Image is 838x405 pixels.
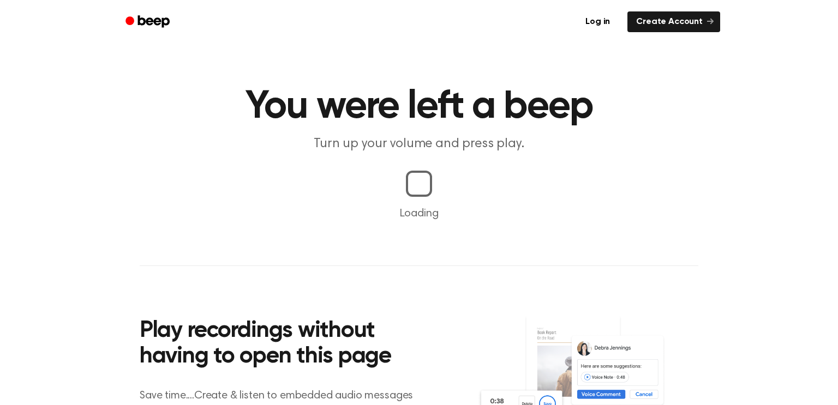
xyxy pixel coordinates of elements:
[13,205,825,222] p: Loading
[209,135,628,153] p: Turn up your volume and press play.
[118,11,179,33] a: Beep
[627,11,720,32] a: Create Account
[140,318,434,370] h2: Play recordings without having to open this page
[140,87,698,126] h1: You were left a beep
[574,9,621,34] a: Log in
